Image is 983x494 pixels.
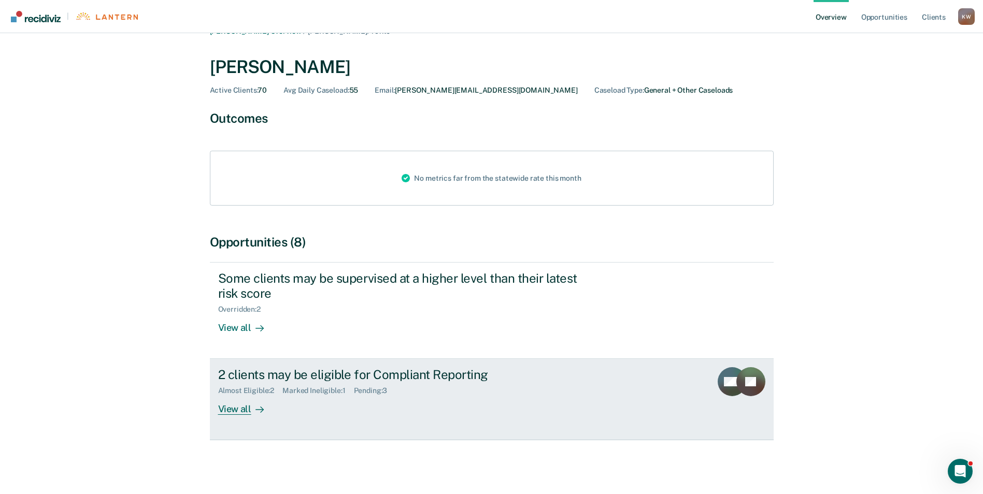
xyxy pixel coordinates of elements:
[210,86,267,95] div: 70
[283,86,358,95] div: 55
[594,86,644,94] span: Caseload Type :
[210,235,774,250] div: Opportunities (8)
[210,56,774,78] div: [PERSON_NAME]
[11,11,61,22] img: Recidiviz
[210,111,774,126] div: Outcomes
[75,12,138,20] img: Lantern
[282,386,353,395] div: Marked Ineligible : 1
[218,367,582,382] div: 2 clients may be eligible for Compliant Reporting
[283,86,349,94] span: Avg Daily Caseload :
[218,395,276,415] div: View all
[594,86,733,95] div: General + Other Caseloads
[393,151,589,205] div: No metrics far from the statewide rate this month
[948,459,973,484] iframe: Intercom live chat
[218,386,283,395] div: Almost Eligible : 2
[375,86,395,94] span: Email :
[218,271,582,301] div: Some clients may be supervised at a higher level than their latest risk score
[375,86,577,95] div: [PERSON_NAME][EMAIL_ADDRESS][DOMAIN_NAME]
[210,262,774,359] a: Some clients may be supervised at a higher level than their latest risk scoreOverridden:2View all
[958,8,975,25] button: Profile dropdown button
[354,386,396,395] div: Pending : 3
[210,86,258,94] span: Active Clients :
[61,12,75,21] span: |
[218,313,276,333] div: View all
[210,359,774,440] a: 2 clients may be eligible for Compliant ReportingAlmost Eligible:2Marked Ineligible:1Pending:3Vie...
[218,305,269,314] div: Overridden : 2
[958,8,975,25] div: K W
